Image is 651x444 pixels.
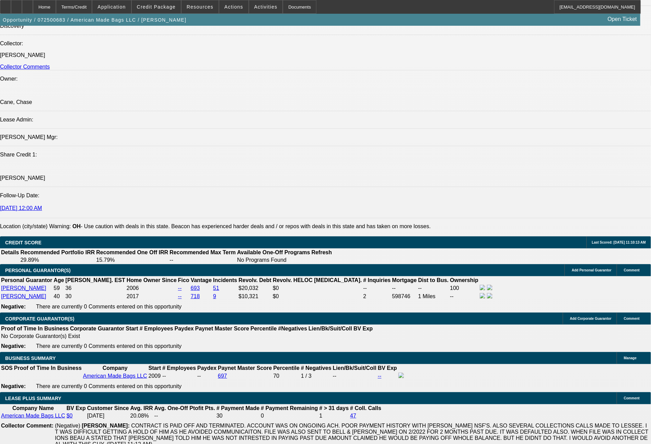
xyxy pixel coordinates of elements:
[92,0,131,13] button: Application
[1,413,65,419] a: American Made Bags LLC
[169,257,236,264] td: --
[213,277,237,283] b: Incidents
[1,333,376,340] td: No Corporate Guarantor(s) Exist
[1,249,19,256] th: Details
[140,326,173,331] b: # Employees
[70,326,124,331] b: Corporate Guarantor
[191,293,200,299] a: 718
[418,284,449,292] td: --
[1,343,26,349] b: Negative:
[154,412,216,419] td: --
[353,326,373,331] b: BV Exp
[178,293,182,299] a: --
[273,277,362,283] b: Revolv. HELOC [MEDICAL_DATA].
[480,285,485,290] img: facebook-icon.png
[378,373,382,379] a: --
[126,326,138,331] b: Start
[54,277,64,283] b: Age
[418,293,449,300] td: 1 Miles
[191,285,200,291] a: 693
[67,413,73,419] a: $0
[261,405,318,411] b: # Payment Remaining
[218,373,227,379] a: 697
[178,285,182,291] a: --
[175,326,194,331] b: Paydex
[378,365,397,371] b: BV Exp
[127,277,177,283] b: Home Owner Since
[5,355,56,361] span: BUSINESS SUMMARY
[254,4,278,10] span: Activities
[1,365,13,372] th: SOS
[162,373,166,379] span: --
[570,317,612,320] span: Add Corporate Guarantor
[219,0,248,13] button: Actions
[624,396,640,400] span: Comment
[72,223,431,229] label: - Use caution with deals in this state. Beacon has experienced harder deals and / or repos with d...
[218,365,272,371] b: Paynet Master Score
[216,412,260,419] td: 30
[213,285,219,291] a: 51
[319,412,349,419] td: 1
[154,405,215,411] b: Avg. One-Off Ptofit Pts.
[197,372,217,380] td: --
[260,412,318,419] td: 0
[87,412,129,419] td: [DATE]
[301,373,332,379] div: 1 / 3
[36,304,182,309] span: There are currently 0 Comments entered on this opportunity
[53,293,64,300] td: 40
[12,405,54,411] b: Company Name
[624,356,637,360] span: Manage
[319,405,349,411] b: # > 31 days
[398,373,404,378] img: facebook-icon.png
[96,257,168,264] td: 15.79%
[238,284,272,292] td: $20,032
[130,412,153,419] td: 20.08%
[311,249,333,256] th: Refresh
[148,372,161,380] td: 2009
[213,293,216,299] a: 9
[418,277,449,283] b: Dist to Bus.
[103,365,128,371] b: Company
[278,326,307,331] b: #Negatives
[5,396,61,401] span: LEASE PLUS SUMMARY
[36,383,182,389] span: There are currently 0 Comments entered on this opportunity
[480,293,485,299] img: facebook-icon.png
[195,326,249,331] b: Paynet Master Score
[363,284,391,292] td: --
[272,284,362,292] td: $0
[20,249,95,256] th: Recommended Portfolio IRR
[392,284,417,292] td: --
[5,240,42,245] span: CREDIT SCORE
[149,365,161,371] b: Start
[363,293,391,300] td: 2
[450,277,478,283] b: Ownership
[5,268,71,273] span: PERSONAL GUARANTOR(S)
[237,257,311,264] td: No Programs Found
[450,284,479,292] td: 100
[487,285,492,290] img: linkedin-icon.png
[1,304,26,309] b: Negative:
[333,372,377,380] td: --
[363,277,391,283] b: # Inquiries
[392,293,417,300] td: 598746
[487,293,492,299] img: linkedin-icon.png
[127,293,139,299] span: 2017
[1,293,46,299] a: [PERSON_NAME]
[65,293,126,300] td: 30
[301,365,332,371] b: # Negatives
[178,277,189,283] b: Fico
[1,423,54,429] b: Collector Comment:
[182,0,219,13] button: Resources
[191,277,212,283] b: Vantage
[96,249,168,256] th: Recommended One Off IRR
[309,326,352,331] b: Lien/Bk/Suit/Coll
[132,0,181,13] button: Credit Package
[169,249,236,256] th: Recommended Max Term
[392,277,417,283] b: Mortgage
[1,383,26,389] b: Negative:
[5,316,74,322] span: CORPORATE GUARANTOR(S)
[137,4,176,10] span: Credit Package
[1,325,69,332] th: Proof of Time In Business
[1,277,52,283] b: Personal Guarantor
[72,223,81,229] b: OH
